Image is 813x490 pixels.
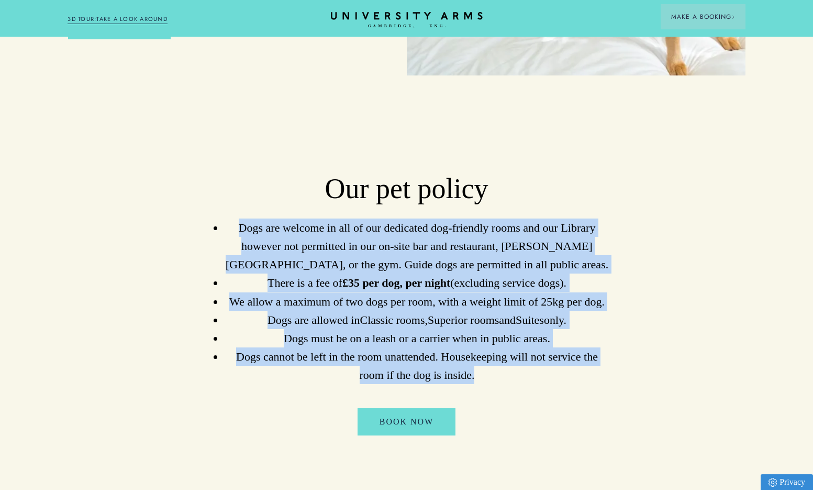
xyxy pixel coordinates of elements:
strong: £35 per dog, per night [342,276,450,289]
a: Book Now [358,408,456,435]
img: Arrow icon [731,15,735,19]
li: Dogs cannot be left in the room unattended. Housekeeping will not service the room if the dog is ... [224,347,610,384]
a: 3D TOUR:TAKE A LOOK AROUND [68,15,168,24]
span: Suites [516,313,544,326]
span: Classic rooms [360,313,425,326]
li: Dogs are welcome in all of our dedicated dog-friendly rooms and our Library however not permitted... [224,219,610,274]
a: Privacy [761,474,813,490]
span: Superior rooms [428,313,499,326]
h2: Our pet policy [203,172,610,206]
li: Dogs must be on a leash or a carrier when in public areas. [224,329,610,347]
a: Home [331,12,483,28]
li: We allow a maximum of two dogs per room, with a weight limit of 25kg per dog. [224,292,610,311]
li: There is a fee of (excluding service dogs). [224,274,610,292]
button: Make a BookingArrow icon [661,4,745,29]
li: Dogs are allowed in , and only. [224,311,610,329]
img: Privacy [769,478,777,487]
span: Make a Booking [671,12,735,21]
